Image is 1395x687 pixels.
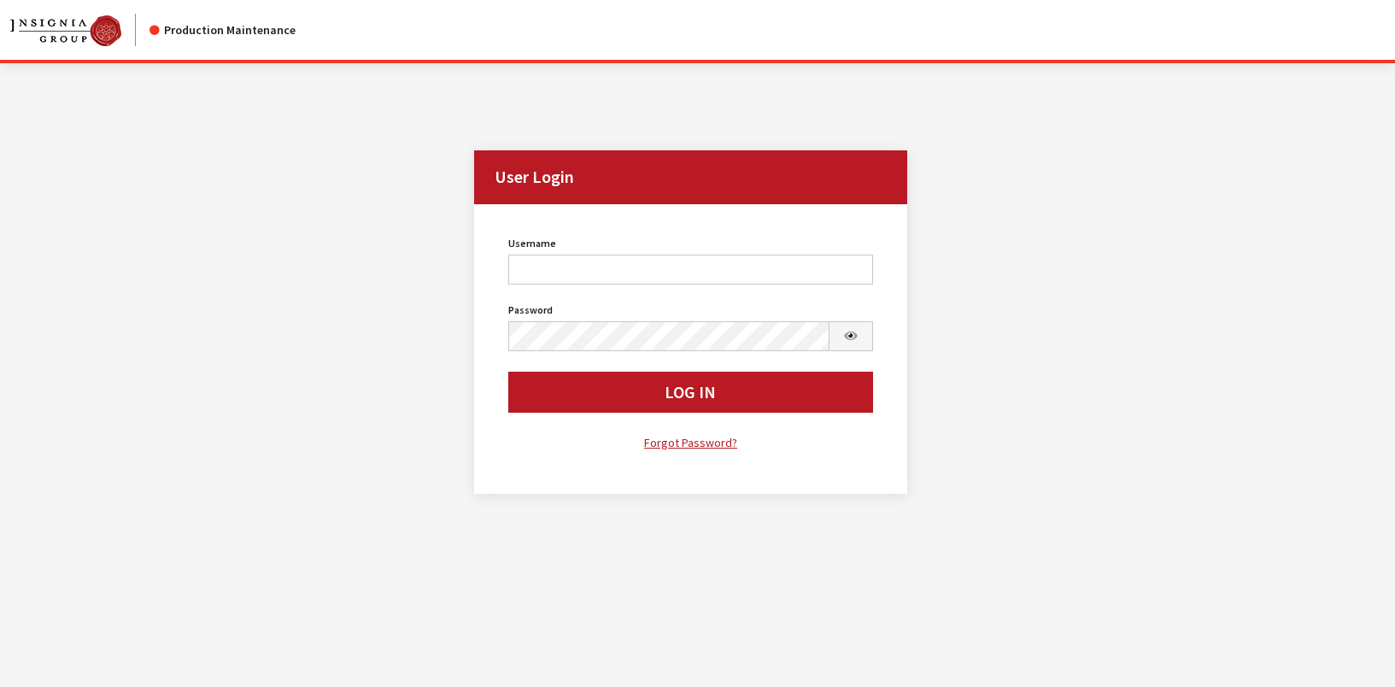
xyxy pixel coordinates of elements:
[474,150,907,204] h2: User Login
[508,372,873,413] button: Log In
[829,321,873,351] button: Show Password
[508,433,873,453] a: Forgot Password?
[10,15,121,46] img: Catalog Maintenance
[10,14,149,46] a: Insignia Group logo
[149,21,296,39] div: Production Maintenance
[508,236,556,251] label: Username
[508,302,553,318] label: Password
